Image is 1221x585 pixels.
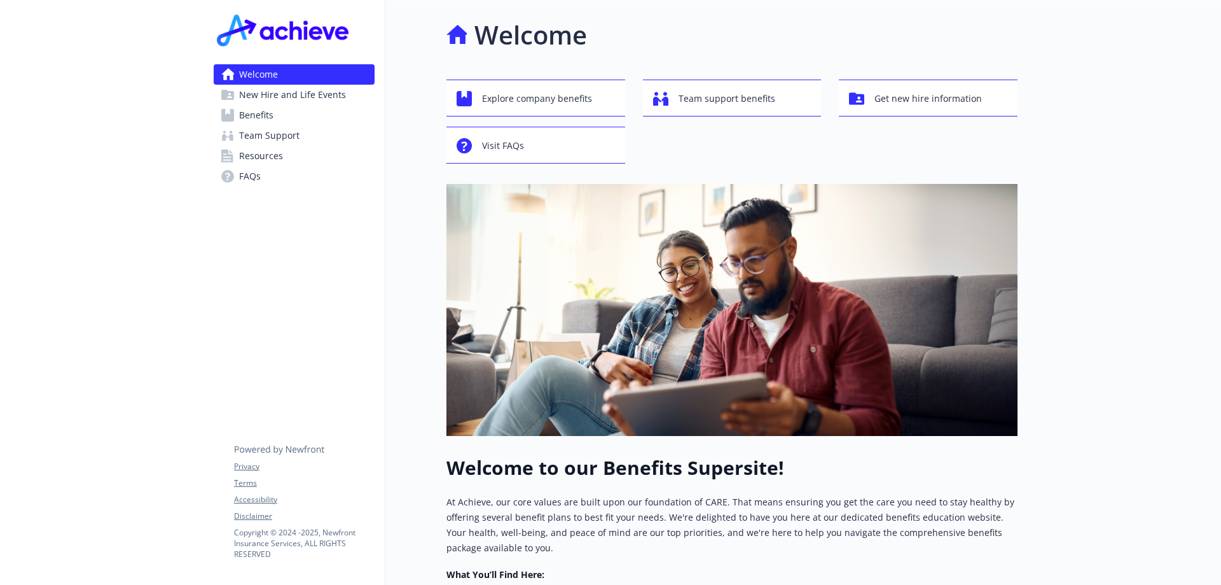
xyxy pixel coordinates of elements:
a: Disclaimer [234,511,374,522]
span: Welcome [239,64,278,85]
h1: Welcome [474,16,587,54]
a: FAQs [214,166,375,187]
a: Team Support [214,125,375,146]
button: Team support benefits [643,80,822,116]
a: Welcome [214,64,375,85]
a: Terms [234,477,374,489]
p: At Achieve, our core values are built upon our foundation of CARE. That means ensuring you get th... [446,495,1018,556]
a: Benefits [214,105,375,125]
span: Resources [239,146,283,166]
img: overview page banner [446,184,1018,436]
span: Team Support [239,125,300,146]
span: Explore company benefits [482,87,592,111]
button: Get new hire information [839,80,1018,116]
span: FAQs [239,166,261,187]
span: Visit FAQs [482,134,524,158]
h1: Welcome to our Benefits Supersite! [446,456,1018,479]
p: Copyright © 2024 - 2025 , Newfront Insurance Services, ALL RIGHTS RESERVED [234,527,374,560]
span: New Hire and Life Events [239,85,346,105]
span: Team support benefits [679,87,775,111]
button: Visit FAQs [446,127,625,164]
button: Explore company benefits [446,80,625,116]
a: Accessibility [234,494,374,505]
span: Get new hire information [874,87,982,111]
a: Resources [214,146,375,166]
strong: What You’ll Find Here: [446,568,544,581]
span: Benefits [239,105,273,125]
a: Privacy [234,461,374,472]
a: New Hire and Life Events [214,85,375,105]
